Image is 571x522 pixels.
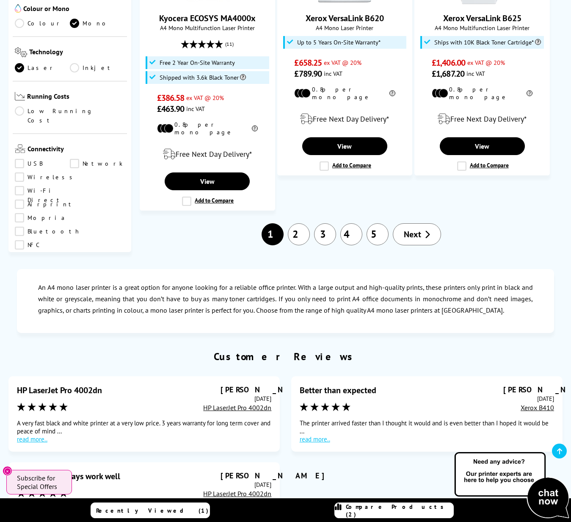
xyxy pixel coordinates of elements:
a: Recently Viewed (1) [91,503,210,518]
a: 4 [340,223,362,245]
span: ex VAT @ 20% [467,58,505,67]
div: modal_delivery [144,142,270,166]
label: Add to Compare [182,197,234,206]
div: modal_delivery [419,107,545,131]
span: Up to 5 Years On-Site Warranty* [297,39,381,46]
a: Kyocera ECOSYS MA4000x [159,13,256,24]
span: £1,406.00 [432,57,465,68]
span: £658.25 [294,57,322,68]
span: Compare Products (2) [346,503,453,518]
span: Free 2 Year On-Site Warranty [160,59,235,66]
a: Compare Products (2) [334,503,454,518]
a: USB [15,159,70,168]
a: View [440,137,525,155]
li: 0.8p per mono page [294,86,395,101]
a: Inkjet [70,63,125,72]
a: View [165,172,250,190]
time: [DATE] [254,480,271,489]
img: Open Live Chat window [452,451,571,520]
a: HP LaserJet Pro 4002dn [203,489,271,498]
img: Connectivity [15,144,25,153]
img: Technology [15,47,27,57]
div: A very fast black and white printer at a very low price. 3 years warranty for long term cover and... [17,419,271,443]
a: 5 [367,223,389,245]
span: (11) [225,36,234,52]
p: An A4 mono laser printer is a great option for anyone looking for a reliable office printer. With... [38,282,533,317]
a: Bluetooth [15,227,81,236]
a: 3 [314,223,336,245]
a: View [302,137,387,155]
span: Subscribe for Special Offers [17,474,63,491]
span: Colour or Mono [23,4,125,14]
div: The printer arrived faster than I thought it would and is even better than I hoped it would be ... [300,419,554,443]
a: read more.. [17,435,271,443]
a: Xerox VersaLink B620 [306,13,384,24]
a: HP LaserJet Pro 4002dn [203,403,271,412]
span: Next [404,229,421,240]
h2: Customer Reviews [4,350,567,363]
a: Airprint [15,200,75,209]
div: modal_delivery [282,107,408,131]
img: Colour or Mono [15,4,21,13]
div: [PERSON_NAME] [221,385,271,394]
span: Connectivity [28,144,125,155]
span: inc VAT [186,105,205,113]
div: HP LaserJet Pro 4002dn [17,385,102,396]
a: NFC [15,240,70,250]
a: 2 [288,223,310,245]
span: £386.58 [157,92,185,103]
a: read more.. [300,435,554,443]
div: [PERSON_NAME] [503,385,554,394]
span: A4 Mono Multifunction Laser Printer [144,24,270,32]
a: Xerox B410 [521,403,554,412]
img: Running Costs [15,92,25,101]
a: Laser [15,63,70,72]
a: Colour [15,19,70,28]
a: Low Running Cost [15,106,125,125]
span: ex VAT @ 20% [186,94,224,102]
span: Running Costs [27,92,125,103]
button: Close [3,466,12,476]
span: Shipped with 3.6k Black Toner [160,74,246,81]
a: Next [393,223,441,245]
a: Mopria [15,213,70,222]
li: 0.8p per mono page [432,86,532,101]
span: inc VAT [324,69,342,78]
a: Mono [70,19,125,28]
time: [DATE] [254,394,271,403]
a: Wi-Fi Direct [15,186,70,195]
span: ex VAT @ 20% [324,58,361,67]
label: Add to Compare [457,161,509,171]
span: £789.90 [294,68,322,79]
label: Add to Compare [320,161,371,171]
span: £463.90 [157,103,185,114]
li: 0.8p per mono page [157,121,258,136]
a: Wireless [15,172,77,182]
a: Xerox VersaLink B625 [443,13,521,24]
span: Technology [29,47,125,59]
span: A4 Mono Laser Printer [282,24,408,32]
span: Recently Viewed (1) [96,507,209,514]
div: Better than expected [300,385,376,396]
span: Ships with 10K Black Toner Cartridge* [434,39,541,46]
time: [DATE] [537,394,554,403]
span: inc VAT [466,69,485,78]
a: Network [70,159,125,168]
span: £1,687.20 [432,68,464,79]
span: A4 Mono Multifunction Laser Printer [419,24,545,32]
div: [PERSON_NAME] [221,471,271,480]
